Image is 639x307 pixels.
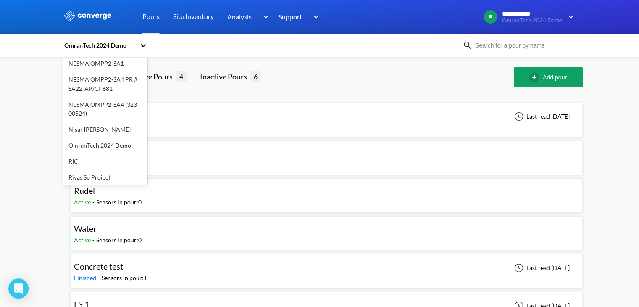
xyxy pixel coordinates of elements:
img: downArrow.svg [563,12,576,22]
div: OmranTech 2024 Demo [63,41,136,50]
span: Concrete test [74,261,123,271]
input: Search for a pour by name [473,41,574,50]
span: Analysis [227,11,252,22]
span: OmranTech 2024 Demo [502,17,563,24]
a: WaterActive-Sensors in pour:0 [70,226,583,233]
div: Nisar [PERSON_NAME] [63,122,147,138]
a: Helix testActive-Sensors in pour:1Last read [DATE] [70,112,583,119]
div: Riyas Sp Project [63,169,147,185]
img: downArrow.svg [308,12,321,22]
a: Oppm sa 2Active-Sensors in pour:0 [70,150,583,157]
span: 4 [176,71,187,82]
div: NESMA OMPP2-SA4 PR # SA22-AR/CI-681 [63,71,147,97]
a: Concrete testFinished-Sensors in pour:1Last read [DATE] [70,264,583,271]
div: Sensors in pour: 0 [96,198,142,207]
img: add-circle-outline.svg [529,72,543,82]
span: - [92,198,96,206]
img: icon-search.svg [463,40,473,50]
img: logo_ewhite.svg [63,10,112,21]
div: Last read [DATE] [510,111,572,122]
span: - [92,236,96,243]
div: Last read [DATE] [510,263,572,273]
span: - [98,274,102,281]
div: Open Intercom Messenger [8,278,29,299]
div: NESMA OMPP2-SA4 (323-00524) [63,97,147,122]
a: RudelActive-Sensors in pour:0 [70,188,583,195]
div: Sensors in pour: 1 [102,273,147,283]
div: NESMA OMPP2-SA1 [63,56,147,71]
span: Finished [74,274,98,281]
img: downArrow.svg [257,12,271,22]
button: Add pour [514,67,583,87]
span: Water [74,223,97,233]
div: Active Pours [131,71,176,82]
span: Active [74,236,92,243]
div: RICI [63,153,147,169]
span: 6 [250,71,261,82]
span: Support [279,11,302,22]
div: Sensors in pour: 0 [96,236,142,245]
span: Active [74,198,92,206]
div: Inactive Pours [200,71,250,82]
div: OmranTech 2024 Demo [63,138,147,153]
span: Rudel [74,185,95,196]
